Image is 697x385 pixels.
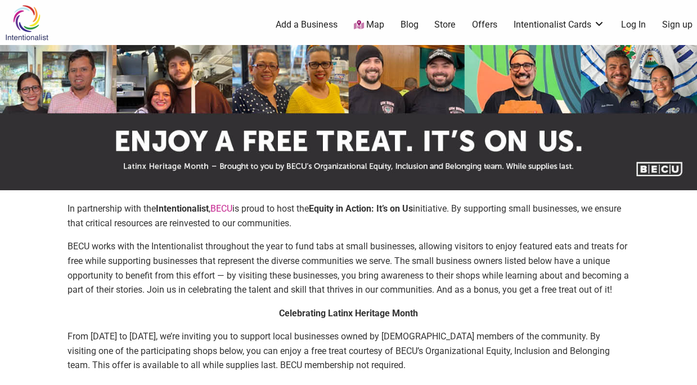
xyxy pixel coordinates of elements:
[68,329,629,373] p: From [DATE] to [DATE], we’re inviting you to support local businesses owned by [DEMOGRAPHIC_DATA]...
[401,19,419,31] a: Blog
[662,19,692,31] a: Sign up
[354,19,384,32] a: Map
[309,203,413,214] strong: Equity in Action: It’s on Us
[68,239,629,297] p: BECU works with the Intentionalist throughout the year to fund tabs at small businesses, allowing...
[279,308,418,319] strong: Celebrating Latinx Heritage Month
[156,203,209,214] strong: Intentionalist
[434,19,456,31] a: Store
[276,19,338,31] a: Add a Business
[621,19,646,31] a: Log In
[472,19,497,31] a: Offers
[514,19,605,31] a: Intentionalist Cards
[210,203,232,214] a: BECU
[68,202,629,230] p: In partnership with the , is proud to host the initiative. By supporting small businesses, we ens...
